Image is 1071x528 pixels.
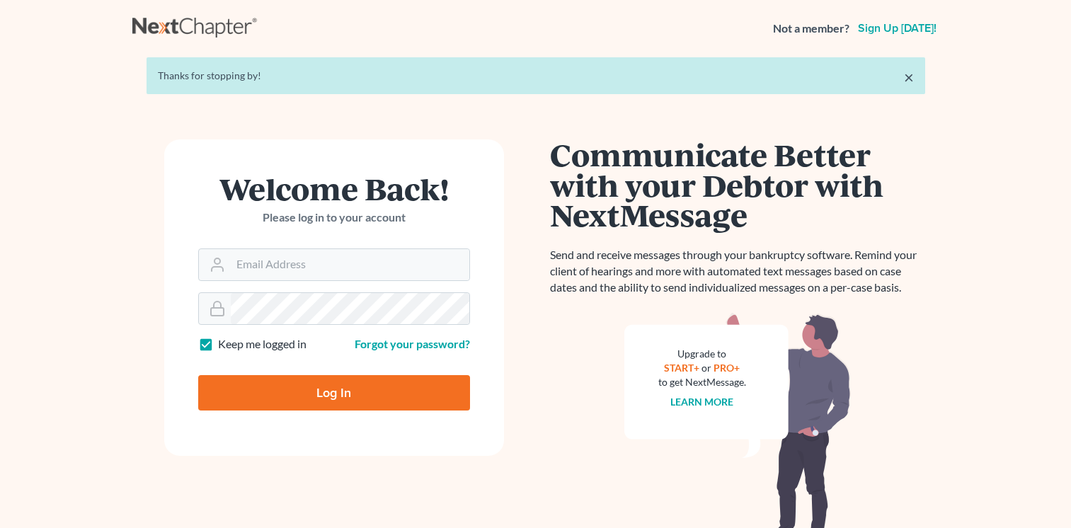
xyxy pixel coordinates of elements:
[658,375,746,389] div: to get NextMessage.
[355,337,470,350] a: Forgot your password?
[773,21,849,37] strong: Not a member?
[658,347,746,361] div: Upgrade to
[855,23,939,34] a: Sign up [DATE]!
[714,362,740,374] a: PRO+
[670,396,733,408] a: Learn more
[701,362,711,374] span: or
[550,247,925,296] p: Send and receive messages through your bankruptcy software. Remind your client of hearings and mo...
[231,249,469,280] input: Email Address
[198,210,470,226] p: Please log in to your account
[198,375,470,411] input: Log In
[198,173,470,204] h1: Welcome Back!
[664,362,699,374] a: START+
[218,336,307,352] label: Keep me logged in
[158,69,914,83] div: Thanks for stopping by!
[550,139,925,230] h1: Communicate Better with your Debtor with NextMessage
[904,69,914,86] a: ×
